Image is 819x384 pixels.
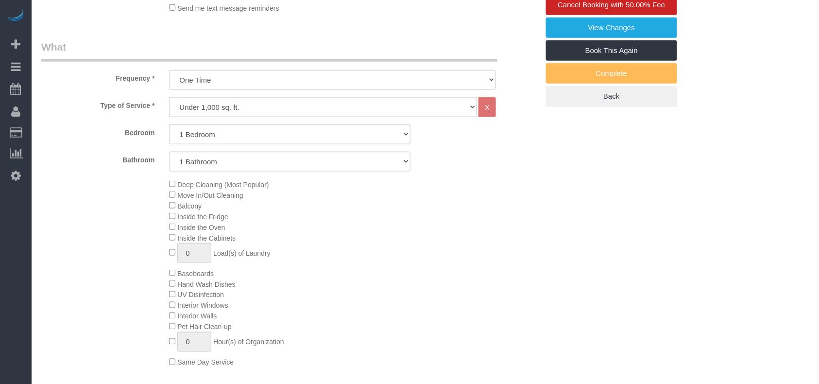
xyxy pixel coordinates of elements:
[177,192,243,199] span: Move In/Out Cleaning
[177,270,214,278] span: Baseboards
[41,40,497,62] legend: What
[213,249,271,257] span: Load(s) of Laundry
[546,17,677,38] a: View Changes
[177,234,236,242] span: Inside the Cabinets
[177,280,235,288] span: Hand Wash Dishes
[177,202,202,210] span: Balcony
[177,213,228,221] span: Inside the Fridge
[177,291,224,299] span: UV Disinfection
[34,124,162,138] label: Bedroom
[177,4,279,12] span: Send me text message reminders
[546,40,677,61] a: Book This Again
[177,302,228,310] span: Interior Windows
[34,70,162,83] label: Frequency *
[177,181,269,189] span: Deep Cleaning (Most Popular)
[177,224,225,231] span: Inside the Oven
[213,338,284,346] span: Hour(s) of Organization
[34,152,162,165] label: Bathroom
[177,359,234,367] span: Same Day Service
[558,0,665,9] span: Cancel Booking with 50.00% Fee
[6,10,25,23] img: Automaid Logo
[177,323,231,331] span: Pet Hair Clean-up
[546,86,677,106] a: Back
[177,313,217,320] span: Interior Walls
[34,97,162,110] label: Type of Service *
